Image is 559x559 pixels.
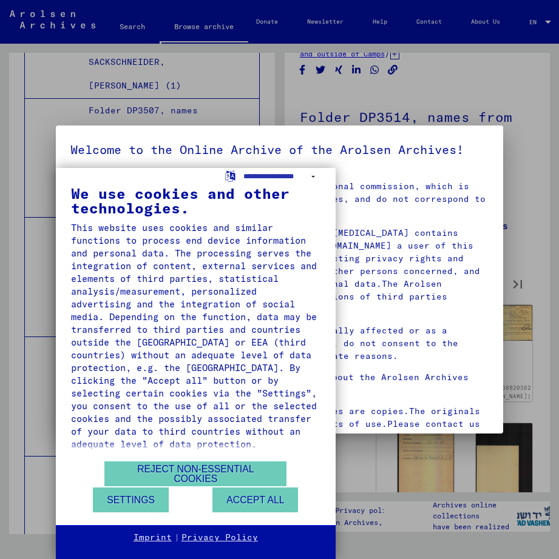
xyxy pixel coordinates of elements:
[71,221,320,450] div: This website uses cookies and similar functions to process end device information and personal da...
[104,461,286,486] button: Reject non-essential cookies
[71,186,320,215] div: We use cookies and other technologies.
[93,487,169,512] button: Settings
[134,532,172,544] a: Imprint
[181,532,258,544] a: Privacy Policy
[212,487,298,512] button: Accept all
